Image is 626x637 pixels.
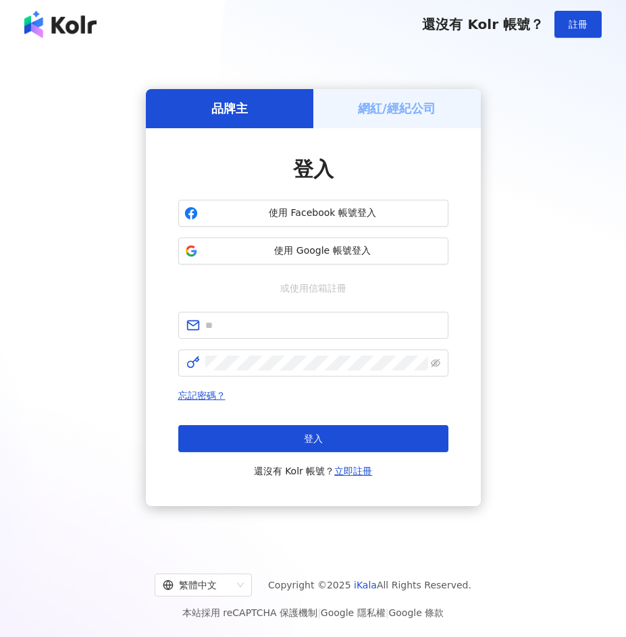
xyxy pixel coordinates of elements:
span: 還沒有 Kolr 帳號？ [254,463,373,479]
span: 登入 [293,157,334,181]
button: 使用 Facebook 帳號登入 [178,200,448,227]
span: eye-invisible [431,358,440,368]
button: 登入 [178,425,448,452]
span: 還沒有 Kolr 帳號？ [422,16,544,32]
span: | [317,607,321,618]
span: 或使用信箱註冊 [271,281,356,296]
a: Google 隱私權 [321,607,386,618]
a: 立即註冊 [334,466,372,476]
span: 本站採用 reCAPTCHA 保護機制 [182,605,444,621]
button: 使用 Google 帳號登入 [178,238,448,265]
div: 繁體中文 [163,574,232,596]
a: iKala [354,580,377,590]
h5: 網紅/經紀公司 [358,100,436,117]
span: 登入 [304,433,323,444]
img: logo [24,11,97,38]
span: Copyright © 2025 All Rights Reserved. [268,577,471,593]
button: 註冊 [554,11,602,38]
span: 使用 Google 帳號登入 [203,244,442,258]
span: | [386,607,389,618]
span: 註冊 [569,19,588,30]
span: 使用 Facebook 帳號登入 [203,206,442,220]
a: 忘記密碼？ [178,390,226,401]
h5: 品牌主 [211,100,248,117]
a: Google 條款 [388,607,444,618]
